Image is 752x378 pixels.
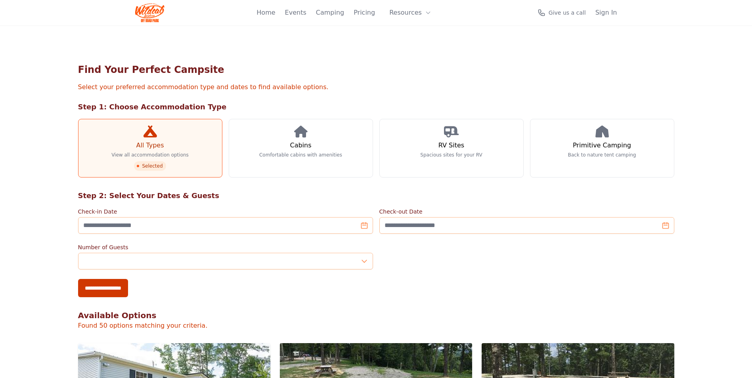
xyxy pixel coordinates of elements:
[573,141,631,150] h3: Primitive Camping
[256,8,275,17] a: Home
[78,119,222,178] a: All Types View all accommodation options Selected
[420,152,482,158] p: Spacious sites for your RV
[134,161,166,171] span: Selected
[438,141,464,150] h3: RV Sites
[290,141,311,150] h3: Cabins
[78,321,674,330] p: Found 50 options matching your criteria.
[595,8,617,17] a: Sign In
[568,152,636,158] p: Back to nature tent camping
[111,152,189,158] p: View all accommodation options
[538,9,586,17] a: Give us a call
[379,208,674,216] label: Check-out Date
[78,310,674,321] h2: Available Options
[385,5,436,21] button: Resources
[136,141,164,150] h3: All Types
[78,63,674,76] h1: Find Your Perfect Campsite
[78,208,373,216] label: Check-in Date
[78,82,674,92] p: Select your preferred accommodation type and dates to find available options.
[354,8,375,17] a: Pricing
[78,101,674,113] h2: Step 1: Choose Accommodation Type
[379,119,524,178] a: RV Sites Spacious sites for your RV
[78,190,674,201] h2: Step 2: Select Your Dates & Guests
[135,3,165,22] img: Wildcat Logo
[549,9,586,17] span: Give us a call
[78,243,373,251] label: Number of Guests
[259,152,342,158] p: Comfortable cabins with amenities
[316,8,344,17] a: Camping
[530,119,674,178] a: Primitive Camping Back to nature tent camping
[229,119,373,178] a: Cabins Comfortable cabins with amenities
[285,8,306,17] a: Events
